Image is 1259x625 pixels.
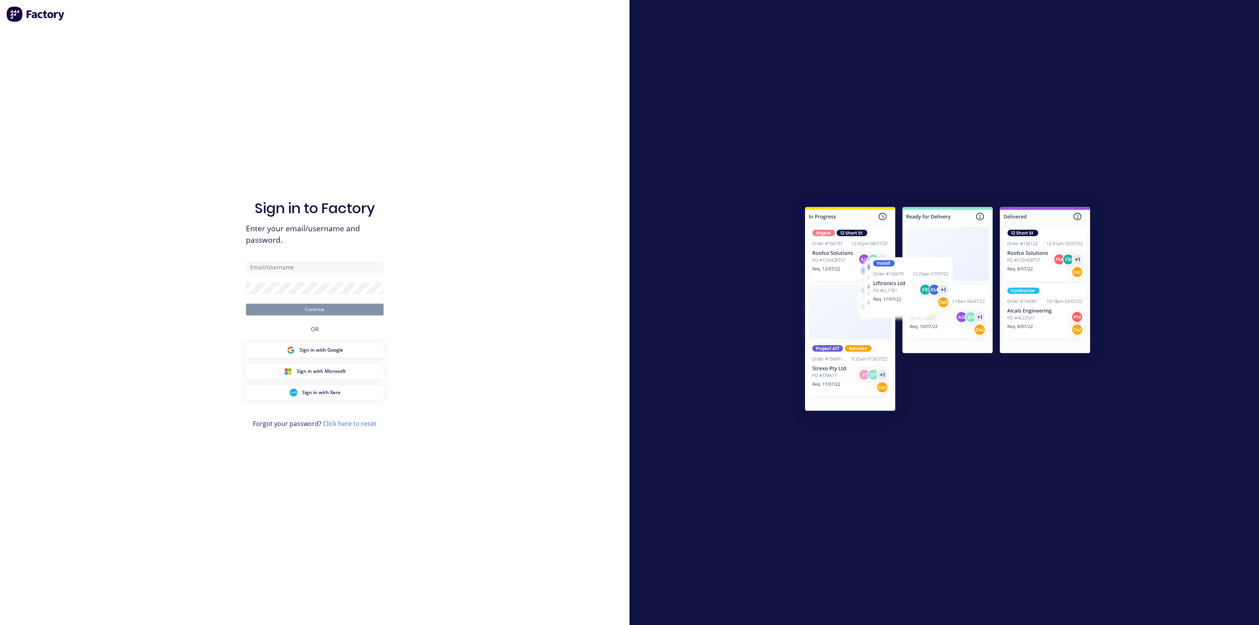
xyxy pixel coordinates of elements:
[6,6,65,22] img: Factory
[246,385,384,400] button: Xero Sign inSign in with Xero
[788,191,1108,430] img: Sign in
[297,368,346,375] span: Sign in with Microsoft
[287,346,295,354] img: Google Sign in
[253,419,377,428] span: Forgot your password?
[302,389,340,396] span: Sign in with Xero
[299,347,343,354] span: Sign in with Google
[246,304,384,315] button: Continue
[246,261,384,273] input: Email/Username
[290,389,297,396] img: Xero Sign in
[255,200,375,217] h1: Sign in to Factory
[246,223,384,246] span: Enter your email/username and password.
[311,315,319,343] div: OR
[246,364,384,379] button: Microsoft Sign inSign in with Microsoft
[323,419,377,428] a: Click here to reset
[246,343,384,358] button: Google Sign inSign in with Google
[284,367,292,375] img: Microsoft Sign in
